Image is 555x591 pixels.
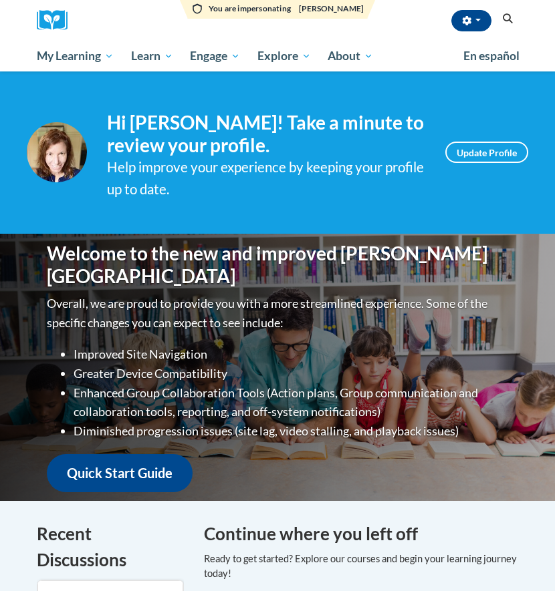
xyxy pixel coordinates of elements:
a: Cox Campus [37,10,77,31]
h4: Recent Discussions [37,521,184,573]
h4: Continue where you left off [204,521,518,547]
a: Engage [181,41,249,71]
span: En español [463,49,520,63]
h1: Welcome to the new and improved [PERSON_NAME][GEOGRAPHIC_DATA] [47,242,508,287]
a: Explore [249,41,320,71]
span: Engage [190,48,240,64]
li: Greater Device Compatibility [74,364,508,383]
span: Explore [257,48,311,64]
button: Account Settings [451,10,491,31]
a: My Learning [28,41,122,71]
a: Update Profile [445,142,528,163]
a: Quick Start Guide [47,454,193,492]
span: Learn [131,48,173,64]
img: Profile Image [27,122,87,182]
div: Help improve your experience by keeping your profile up to date. [107,156,425,200]
i:  [502,14,514,24]
li: Enhanced Group Collaboration Tools (Action plans, Group communication and collaboration tools, re... [74,383,508,422]
a: En español [455,42,528,70]
li: Diminished progression issues (site lag, video stalling, and playback issues) [74,421,508,441]
p: Overall, we are proud to provide you with a more streamlined experience. Some of the specific cha... [47,294,508,333]
h4: Hi [PERSON_NAME]! Take a minute to review your profile. [107,112,425,156]
span: My Learning [37,48,114,64]
span: About [328,48,373,64]
img: Logo brand [37,10,77,31]
a: Learn [122,41,182,71]
div: Main menu [27,41,528,71]
li: Improved Site Navigation [74,345,508,364]
button: Search [498,11,518,27]
a: About [320,41,382,71]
